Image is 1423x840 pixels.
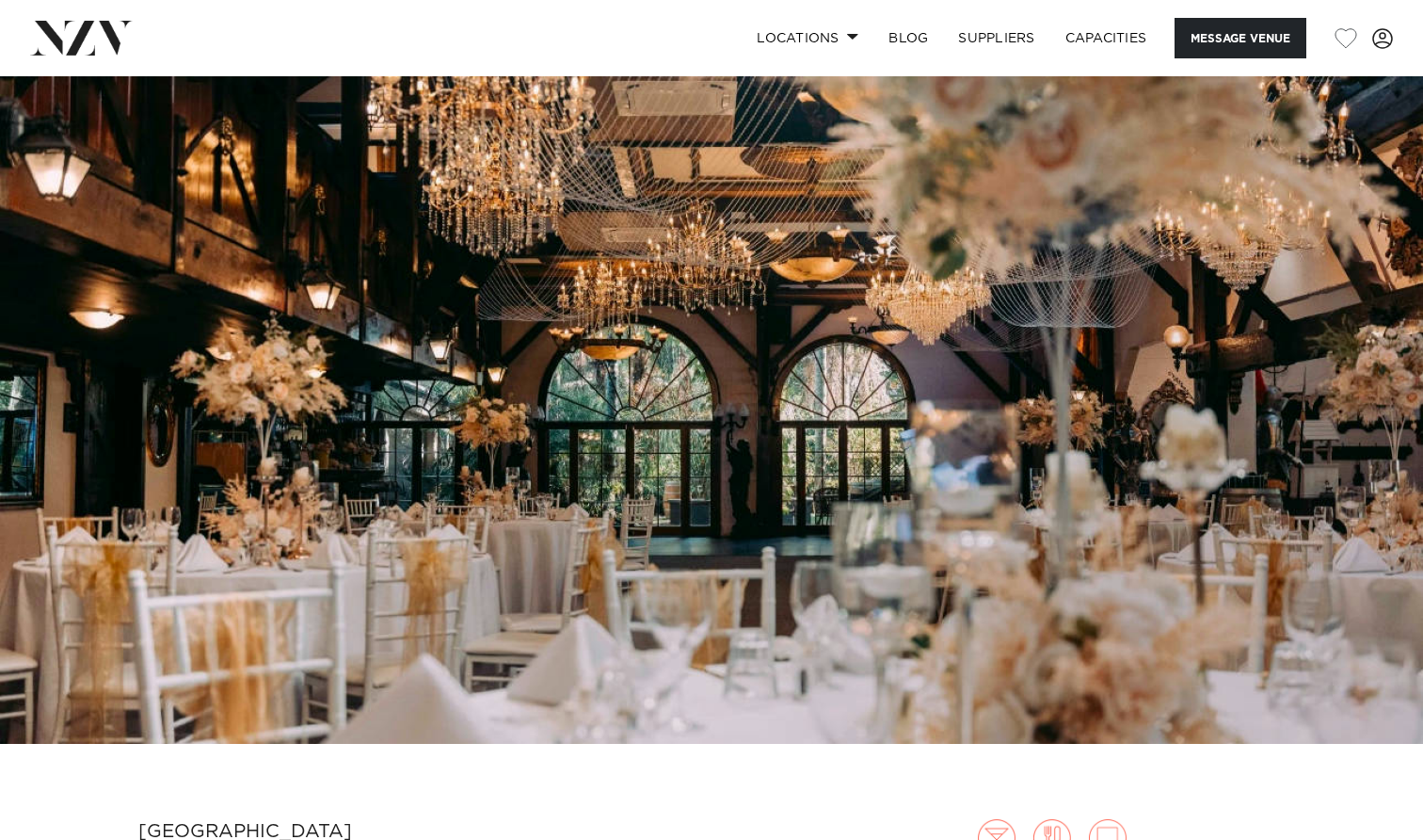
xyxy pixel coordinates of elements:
img: nzv-logo.png [30,21,133,55]
a: Locations [742,18,873,58]
a: Capacities [1050,18,1162,58]
a: BLOG [873,18,943,58]
a: SUPPLIERS [943,18,1049,58]
button: Message Venue [1175,18,1306,58]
